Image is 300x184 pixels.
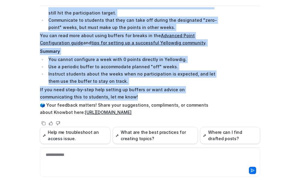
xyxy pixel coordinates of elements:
[200,127,260,144] button: Where can I find drafted posts?
[47,70,217,85] li: Instruct students about the weeks when no participation is expected, and let them use the buffer ...
[47,2,217,17] li: Set a buffer of 20-30% to allow students to take off one or more weeks and still hit the particip...
[91,40,205,45] a: tips for setting up a successful Yellowdig community
[85,110,132,115] a: [URL][DOMAIN_NAME]
[47,63,217,70] li: Use a periodic buffer to accommodate planned "off" weeks.
[40,127,110,144] button: Help me troubleshoot an access issue.
[40,86,217,101] p: If you need step-by-step help setting up buffers or want advice on communicating this to students...
[47,17,217,31] li: Communicate to students that they can take off during the designated "zero-point" weeks, but must...
[113,127,198,144] button: What are the best practices for creating topics?
[47,56,217,63] li: You cannot configure a week with 0 points directly in Yellowdig.
[40,49,60,54] strong: Summary
[40,32,217,47] p: You can read more about using buffers for breaks in the and .
[40,102,217,116] p: 🗳️ Your feedback matters! Share your suggestions, compliments, or comments about Knowbot here:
